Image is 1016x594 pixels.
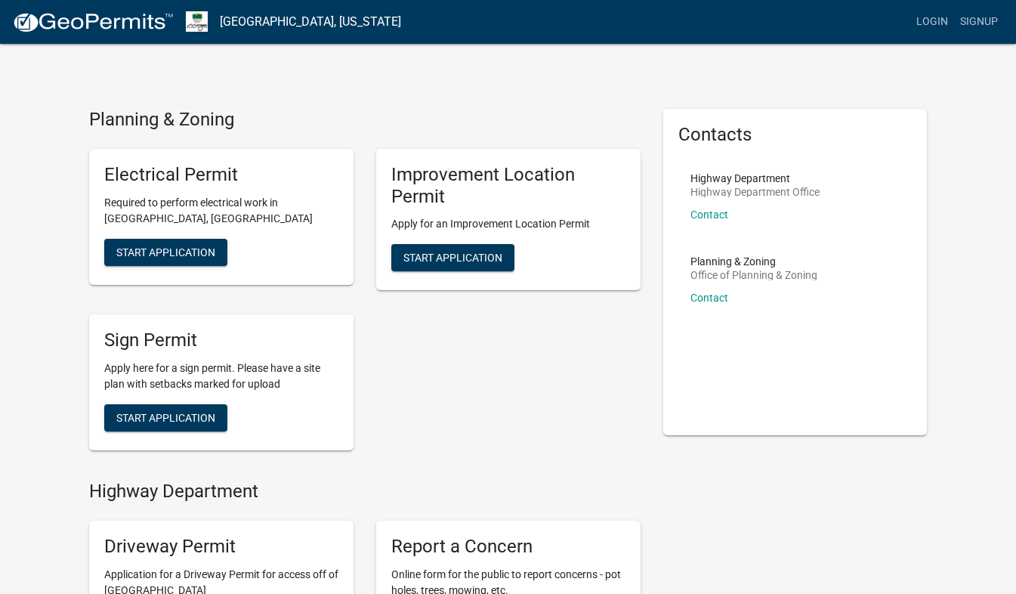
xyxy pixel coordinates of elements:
h5: Contacts [678,124,913,146]
h4: Highway Department [89,481,641,503]
h5: Report a Concern [391,536,625,558]
p: Apply for an Improvement Location Permit [391,216,625,232]
button: Start Application [391,244,514,271]
p: Apply here for a sign permit. Please have a site plan with setbacks marked for upload [104,360,338,392]
button: Start Application [104,239,227,266]
a: Contact [690,292,728,304]
h5: Sign Permit [104,329,338,351]
h5: Driveway Permit [104,536,338,558]
a: Contact [690,209,728,221]
p: Office of Planning & Zoning [690,270,817,280]
h5: Improvement Location Permit [391,164,625,208]
p: Highway Department Office [690,187,820,197]
button: Start Application [104,404,227,432]
a: Login [910,8,954,36]
a: Signup [954,8,1004,36]
span: Start Application [116,246,215,258]
h4: Planning & Zoning [89,109,641,131]
a: [GEOGRAPHIC_DATA], [US_STATE] [220,9,401,35]
p: Highway Department [690,173,820,184]
p: Planning & Zoning [690,256,817,267]
span: Start Application [403,252,502,264]
span: Start Application [116,412,215,424]
h5: Electrical Permit [104,164,338,186]
p: Required to perform electrical work in [GEOGRAPHIC_DATA], [GEOGRAPHIC_DATA] [104,195,338,227]
img: Morgan County, Indiana [186,11,208,32]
